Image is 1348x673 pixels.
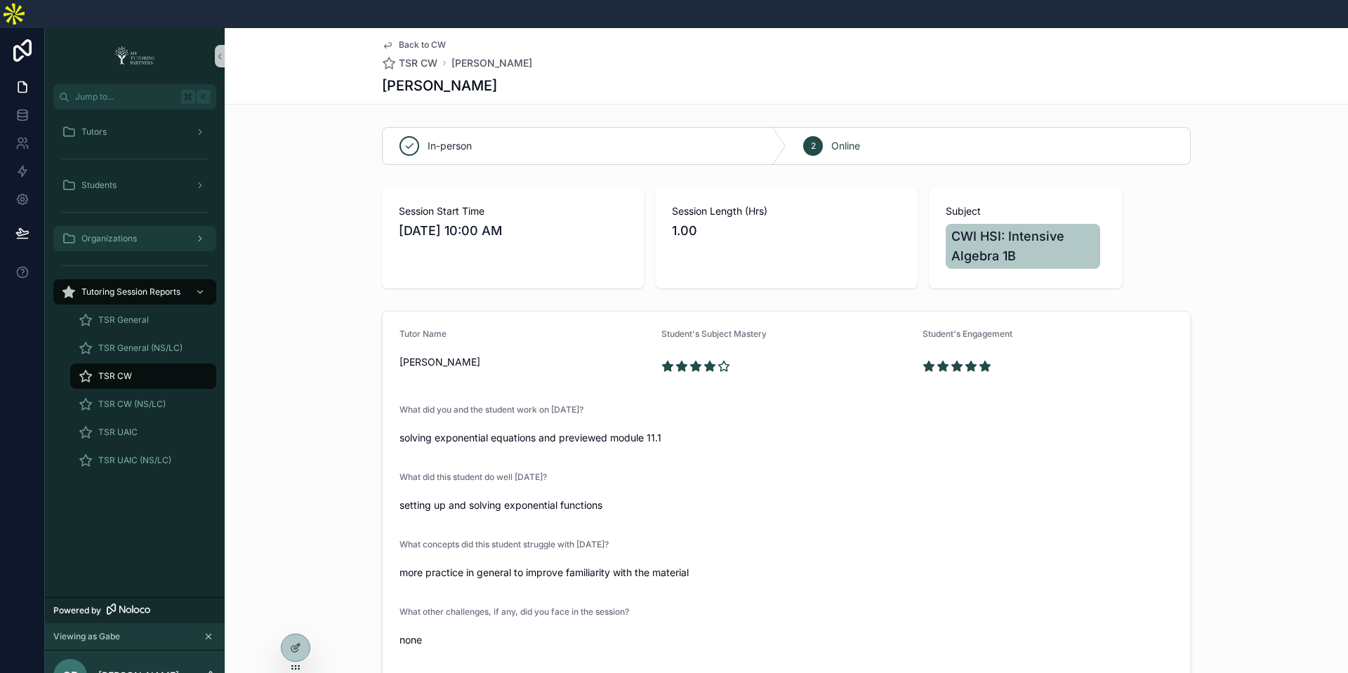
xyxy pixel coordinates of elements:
[946,204,1106,218] span: Subject
[831,139,860,153] span: Online
[399,355,650,369] span: [PERSON_NAME]
[198,91,209,102] span: K
[451,56,532,70] a: [PERSON_NAME]
[923,328,1012,339] span: Student's Engagement
[399,204,627,218] span: Session Start Time
[399,498,1173,512] span: setting up and solving exponential functions
[110,45,159,67] img: App logo
[70,307,216,333] a: TSR General
[428,139,472,153] span: In-person
[45,109,225,491] div: scrollable content
[98,399,166,410] span: TSR CW (NS/LC)
[399,39,446,51] span: Back to CW
[81,180,117,191] span: Students
[661,328,767,339] span: Student's Subject Mastery
[382,76,497,95] h1: [PERSON_NAME]
[53,279,216,305] a: Tutoring Session Reports
[399,328,447,339] span: Tutor Name
[98,342,183,354] span: TSR General (NS/LC)
[53,631,120,642] span: Viewing as Gabe
[672,204,900,218] span: Session Length (Hrs)
[382,39,446,51] a: Back to CW
[45,597,225,623] a: Powered by
[98,427,138,438] span: TSR UAIC
[70,448,216,473] a: TSR UAIC (NS/LC)
[399,566,1173,580] span: more practice in general to improve familiarity with the material
[70,420,216,445] a: TSR UAIC
[399,221,627,241] span: [DATE] 10:00 AM
[70,364,216,389] a: TSR CW
[399,606,629,617] span: What other challenges, if any, did you face in the session?
[382,56,437,70] a: TSR CW
[81,233,137,244] span: Organizations
[811,140,816,152] span: 2
[70,392,216,417] a: TSR CW (NS/LC)
[399,431,1173,445] span: solving exponential equations and previewed module 11.1
[81,286,180,298] span: Tutoring Session Reports
[98,314,149,326] span: TSR General
[399,472,547,482] span: What did this student do well [DATE]?
[53,84,216,109] button: Jump to...K
[399,633,1173,647] span: none
[98,455,171,466] span: TSR UAIC (NS/LC)
[98,371,132,382] span: TSR CW
[399,539,609,549] span: What concepts did this student struggle with [DATE]?
[53,173,216,198] a: Students
[70,335,216,361] a: TSR General (NS/LC)
[53,226,216,251] a: Organizations
[951,227,1095,266] span: CWI HSI: Intensive Algebra 1B
[399,404,583,415] span: What did you and the student work on [DATE]?
[672,221,900,241] span: 1.00
[75,91,176,102] span: Jump to...
[53,605,101,616] span: Powered by
[81,126,107,138] span: Tutors
[53,119,216,145] a: Tutors
[399,56,437,70] span: TSR CW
